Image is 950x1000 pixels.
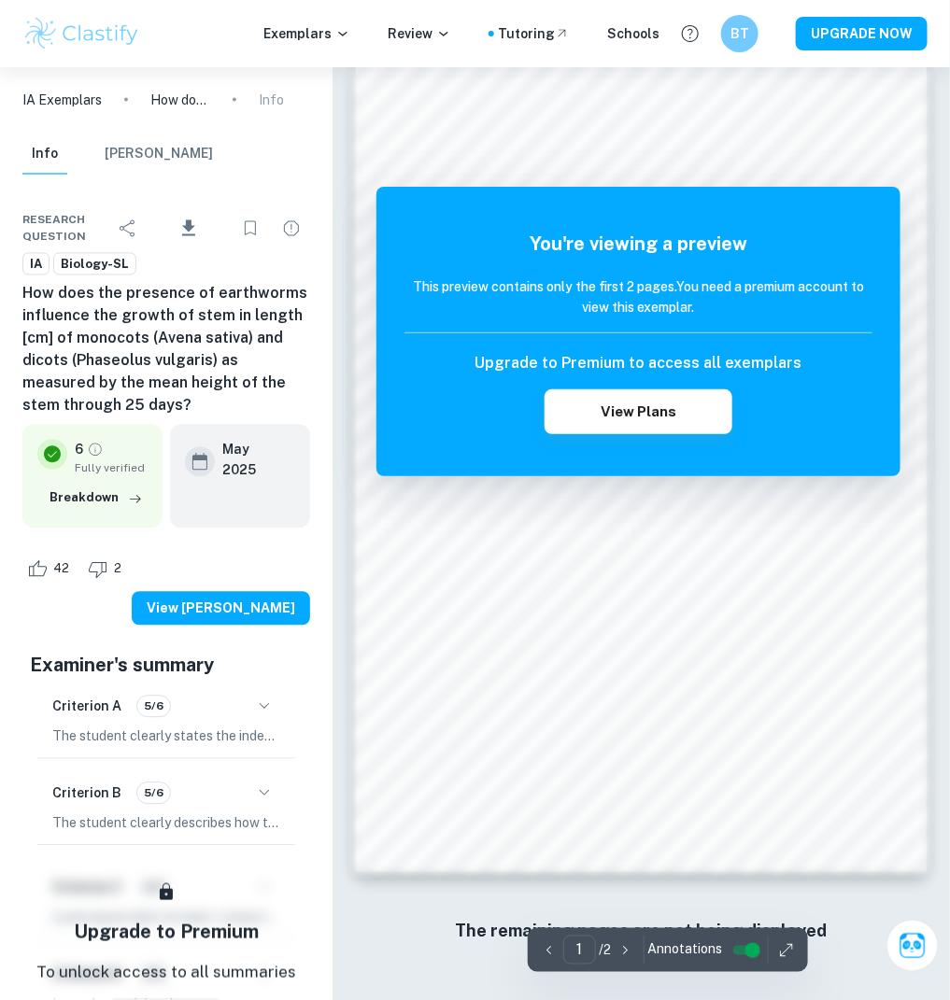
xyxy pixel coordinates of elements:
[52,697,121,717] h6: Criterion A
[22,134,67,175] button: Info
[75,440,83,460] p: 6
[137,698,170,715] span: 5/6
[22,90,102,110] a: IA Exemplars
[648,940,723,960] span: Annotations
[404,276,872,317] h6: This preview contains only the first 2 pages. You need a premium account to view this exemplar.
[43,560,79,579] span: 42
[53,253,136,276] a: Biology-SL
[22,15,141,52] img: Clastify logo
[22,212,109,246] span: Research question
[545,389,731,434] button: View Plans
[796,17,928,50] button: UPGRADE NOW
[475,352,801,374] h6: Upgrade to Premium to access all exemplars
[54,256,135,275] span: Biology-SL
[104,560,132,579] span: 2
[259,90,284,110] p: Info
[105,134,213,175] button: [PERSON_NAME]
[232,210,269,247] div: Bookmark
[730,23,751,44] h6: BT
[393,919,888,945] h6: The remaining pages are not being displayed
[498,23,570,44] a: Tutoring
[23,256,49,275] span: IA
[222,440,280,481] h6: May 2025
[52,813,280,834] p: The student clearly describes how the data was obtained and processed, ensuring that each procedu...
[52,726,280,747] p: The student clearly states the independent and dependent variables in the research question, with...
[600,940,612,961] p: / 2
[87,442,104,458] a: Grade fully verified
[30,652,303,680] h5: Examiner's summary
[36,961,296,985] p: To unlock access to all summaries
[52,783,121,804] h6: Criterion B
[22,555,79,585] div: Like
[22,253,50,276] a: IA
[721,15,759,52] button: BT
[388,23,451,44] p: Review
[75,460,148,477] span: Fully verified
[674,18,706,49] button: Help and Feedback
[74,918,259,946] h5: Upgrade to Premium
[263,23,350,44] p: Exemplars
[45,485,148,513] button: Breakdown
[886,920,939,972] button: Ask Clai
[109,210,147,247] div: Share
[150,204,228,253] div: Download
[83,555,132,585] div: Dislike
[607,23,659,44] a: Schools
[22,283,310,417] h6: How does the presence of earthworms influence the growth of stem in length [cm] of monocots (Aven...
[137,785,170,802] span: 5/6
[150,90,210,110] p: How does the presence of earthworms influence the growth of stem in length [cm] of monocots (Aven...
[273,210,310,247] div: Report issue
[132,592,310,626] button: View [PERSON_NAME]
[404,230,872,258] h5: You're viewing a preview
